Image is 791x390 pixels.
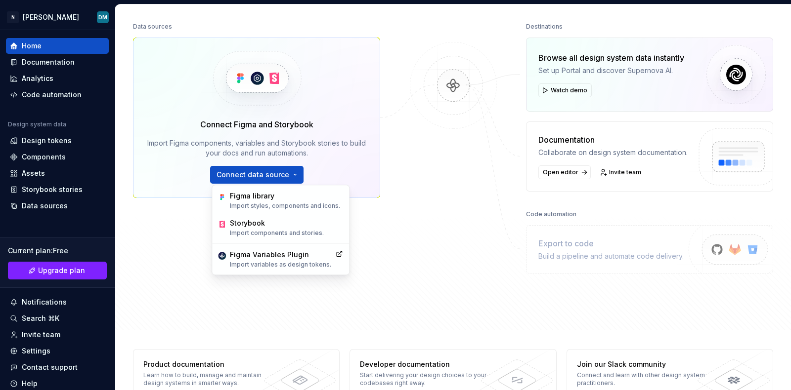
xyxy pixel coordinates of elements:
[143,359,278,369] div: Product documentation
[526,207,576,221] div: Code automation
[577,359,711,369] div: Join our Slack community
[230,229,324,237] p: Import components and stories.
[22,74,53,83] div: Analytics
[6,359,109,375] button: Contact support
[7,11,19,23] div: N
[23,12,79,22] div: [PERSON_NAME]
[6,327,109,343] a: Invite team
[6,38,109,54] a: Home
[551,86,587,94] span: Watch demo
[22,379,38,389] div: Help
[22,185,83,195] div: Storybook stories
[6,71,109,86] a: Analytics
[609,168,641,176] span: Invite team
[200,118,313,130] div: Connect Figma and Storybook
[538,52,684,64] div: Browse all design system data instantly
[2,6,113,28] button: N[PERSON_NAME]DM
[538,165,591,179] a: Open editor
[38,266,85,275] span: Upgrade plan
[22,362,78,372] div: Contact support
[230,261,331,269] p: Import variables as design tokens.
[597,165,646,179] a: Invite team
[22,136,72,146] div: Design tokens
[538,134,688,146] div: Documentation
[6,133,109,149] a: Design tokens
[538,66,684,76] div: Set up Portal and discover Supernova AI.
[22,346,50,356] div: Settings
[22,41,42,51] div: Home
[6,198,109,214] a: Data sources
[6,343,109,359] a: Settings
[22,90,82,100] div: Code automation
[230,218,324,228] div: Storybook
[22,313,59,323] div: Search ⌘K
[538,251,684,261] div: Build a pipeline and automate code delivery.
[8,262,107,279] a: Upgrade plan
[538,83,592,97] button: Watch demo
[22,168,45,178] div: Assets
[230,191,340,201] div: Figma library
[526,20,563,34] div: Destinations
[6,311,109,326] button: Search ⌘K
[6,54,109,70] a: Documentation
[6,182,109,197] a: Storybook stories
[147,138,366,158] div: Import Figma components, variables and Storybook stories to build your docs and run automations.
[230,202,340,210] p: Import styles, components and icons.
[543,168,578,176] span: Open editor
[360,371,494,387] div: Start delivering your design choices to your codebases right away.
[577,371,711,387] div: Connect and learn with other design system practitioners.
[6,294,109,310] button: Notifications
[22,330,60,340] div: Invite team
[6,87,109,103] a: Code automation
[22,297,67,307] div: Notifications
[210,166,304,184] button: Connect data source
[217,170,289,180] span: Connect data source
[538,148,688,157] div: Collaborate on design system documentation.
[6,165,109,181] a: Assets
[22,201,68,211] div: Data sources
[143,371,278,387] div: Learn how to build, manage and maintain design systems in smarter ways.
[8,120,66,128] div: Design system data
[230,250,331,260] div: Figma Variables Plugin
[8,246,107,256] div: Current plan : Free
[538,237,684,249] div: Export to code
[22,152,66,162] div: Components
[6,149,109,165] a: Components
[22,57,75,67] div: Documentation
[98,13,107,21] div: DM
[360,359,494,369] div: Developer documentation
[133,20,172,34] div: Data sources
